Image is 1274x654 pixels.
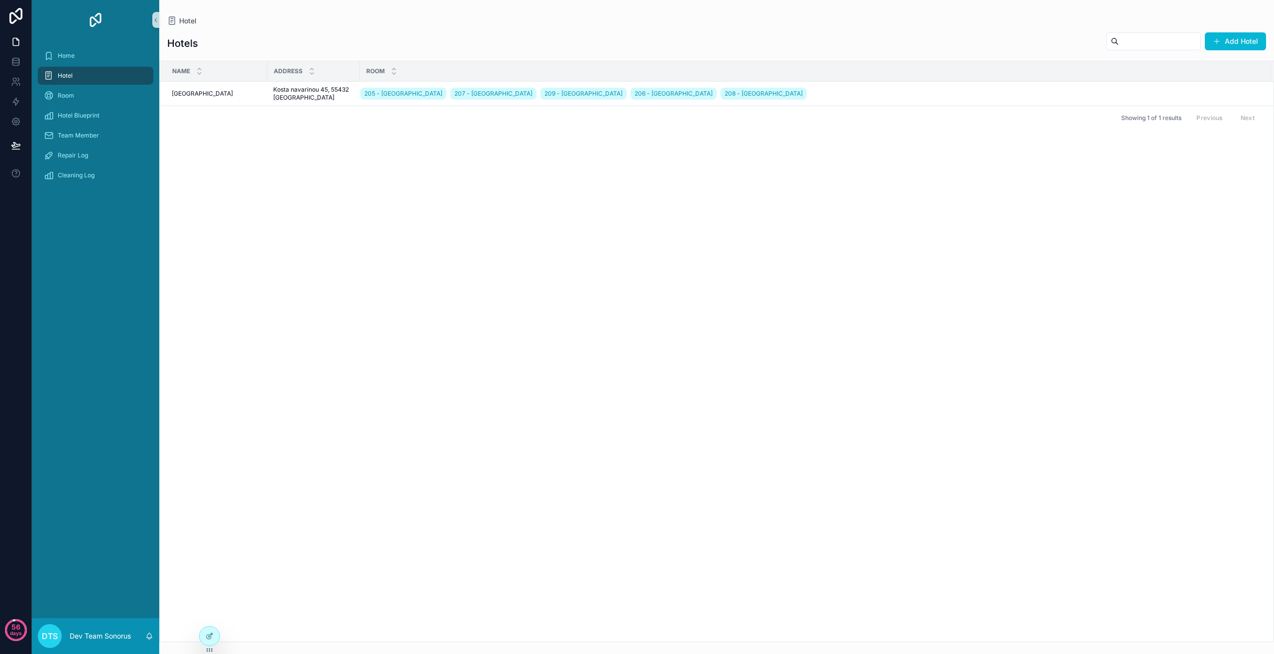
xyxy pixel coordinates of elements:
[360,86,1261,102] a: 205 - [GEOGRAPHIC_DATA]207 - [GEOGRAPHIC_DATA]209 - [GEOGRAPHIC_DATA]206 - [GEOGRAPHIC_DATA]208 -...
[725,90,803,98] span: 208 - [GEOGRAPHIC_DATA]
[58,112,100,120] span: Hotel Blueprint
[1121,114,1181,122] span: Showing 1 of 1 results
[450,88,536,100] a: 207 - [GEOGRAPHIC_DATA]
[38,67,153,85] a: Hotel
[172,90,233,98] span: [GEOGRAPHIC_DATA]
[179,16,197,26] span: Hotel
[360,88,446,100] a: 205 - [GEOGRAPHIC_DATA]
[10,626,22,640] p: days
[58,131,99,139] span: Team Member
[364,90,442,98] span: 205 - [GEOGRAPHIC_DATA]
[1205,32,1266,50] button: Add Hotel
[70,631,131,641] p: Dev Team Sonorus
[38,127,153,144] a: Team Member
[32,40,159,197] div: scrollable content
[172,90,261,98] a: [GEOGRAPHIC_DATA]
[58,72,73,80] span: Hotel
[167,16,197,26] a: Hotel
[167,36,198,50] h1: Hotels
[38,47,153,65] a: Home
[38,87,153,105] a: Room
[38,107,153,125] a: Hotel Blueprint
[88,12,104,28] img: App logo
[11,622,20,632] p: 56
[58,92,74,100] span: Room
[544,90,623,98] span: 209 - [GEOGRAPHIC_DATA]
[38,146,153,164] a: Repair Log
[631,88,717,100] a: 206 - [GEOGRAPHIC_DATA]
[58,151,88,159] span: Repair Log
[721,88,807,100] a: 208 - [GEOGRAPHIC_DATA]
[273,86,354,102] a: Kosta navarinou 45, 55432 [GEOGRAPHIC_DATA]
[172,67,190,75] span: Name
[38,166,153,184] a: Cleaning Log
[635,90,713,98] span: 206 - [GEOGRAPHIC_DATA]
[366,67,385,75] span: Room
[454,90,532,98] span: 207 - [GEOGRAPHIC_DATA]
[58,52,75,60] span: Home
[274,67,303,75] span: Address
[42,630,58,642] span: DTS
[540,88,627,100] a: 209 - [GEOGRAPHIC_DATA]
[58,171,95,179] span: Cleaning Log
